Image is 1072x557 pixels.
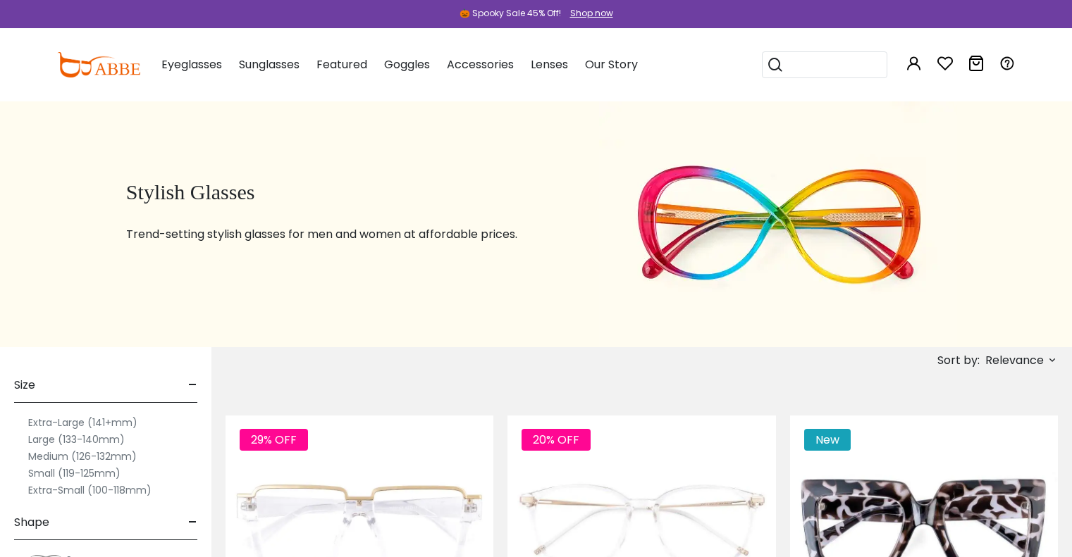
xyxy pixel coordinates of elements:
[460,7,561,20] div: 🎃 Spooky Sale 45% Off!
[239,56,300,73] span: Sunglasses
[28,465,121,482] label: Small (119-125mm)
[316,56,367,73] span: Featured
[563,7,613,19] a: Shop now
[57,52,140,77] img: abbeglasses.com
[447,56,514,73] span: Accessories
[599,101,957,347] img: stylish glasses
[28,482,152,499] label: Extra-Small (100-118mm)
[28,431,125,448] label: Large (133-140mm)
[14,368,35,402] span: Size
[126,180,564,205] h1: Stylish Glasses
[28,414,137,431] label: Extra-Large (141+mm)
[240,429,308,451] span: 29% OFF
[570,7,613,20] div: Shop now
[188,368,197,402] span: -
[126,226,564,243] p: Trend-setting stylish glasses for men and women at affordable prices.
[188,506,197,539] span: -
[985,348,1044,373] span: Relevance
[14,506,49,539] span: Shape
[161,56,222,73] span: Eyeglasses
[937,352,980,368] span: Sort by:
[531,56,568,73] span: Lenses
[804,429,851,451] span: New
[28,448,137,465] label: Medium (126-132mm)
[384,56,430,73] span: Goggles
[522,429,591,451] span: 20% OFF
[585,56,638,73] span: Our Story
